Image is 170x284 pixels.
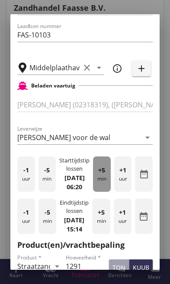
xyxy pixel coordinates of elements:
i: info_outline [112,63,122,74]
div: uur [17,156,35,192]
span: -5 [45,208,50,217]
strong: 06:20 [67,183,82,191]
div: ton [112,263,125,272]
span: +5 [98,208,105,217]
div: uur [17,199,35,234]
div: min [92,199,110,234]
div: kuub [133,263,149,272]
i: arrow_drop_down [52,261,62,272]
span: -1 [23,208,29,217]
div: Eindtijdstip lossen [60,199,89,215]
div: uur [114,199,132,234]
input: Laadbon nummer [17,28,153,42]
input: Product * [17,259,50,273]
span: +1 [119,208,126,217]
div: Starttijdstip lossen [59,156,90,173]
div: min [38,199,56,234]
div: [PERSON_NAME] voor de wal [17,134,110,141]
button: kuub [129,259,153,275]
span: -5 [44,165,50,175]
i: clear [82,62,92,73]
input: Losplaats [29,61,80,75]
button: ton [109,259,129,275]
input: Hoeveelheid * [66,259,106,273]
i: arrow_drop_down [94,62,104,73]
h2: Beladen vaartuig [31,82,75,90]
i: date_range [139,169,149,179]
i: date_range [138,211,149,222]
strong: [DATE] [64,174,85,182]
span: -1 [23,165,29,175]
i: add [136,63,147,74]
div: uur [114,156,132,192]
span: +5 [98,165,105,175]
div: min [38,156,56,192]
span: +1 [119,165,126,175]
h2: Product(en)/vrachtbepaling [17,239,153,251]
strong: 15:14 [67,225,82,233]
div: min [93,156,111,192]
i: arrow_drop_down [142,132,153,143]
strong: [DATE] [64,216,84,224]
